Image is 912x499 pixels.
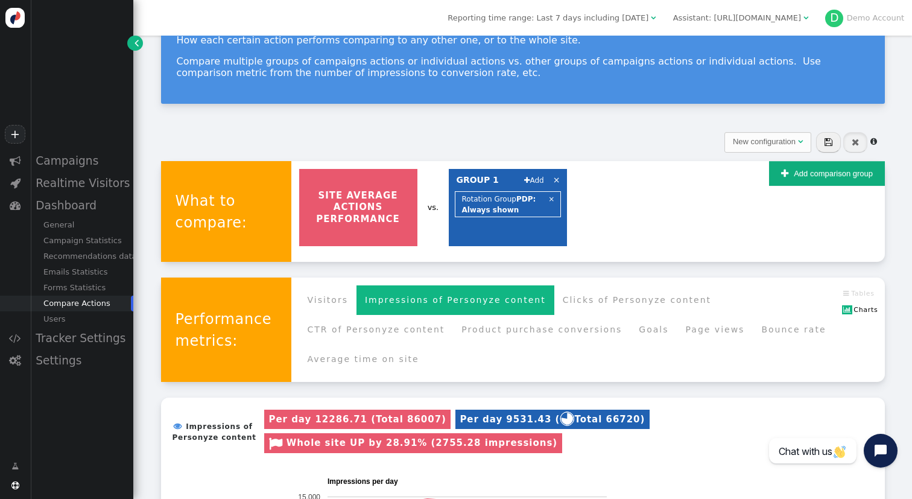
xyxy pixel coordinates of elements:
span:  [842,289,850,298]
span:  [524,177,530,184]
div: Per day 12286.71 (Total 86007) [269,410,446,429]
a: + [5,125,25,144]
li: Clicks of Personyze content [554,285,720,315]
li: Product purchase conversions [453,315,630,345]
a:  [127,36,142,51]
span:  [9,355,21,366]
span:  [10,177,21,189]
a: × [548,195,554,203]
div: Realtime Visitors [30,172,133,194]
span:  [9,332,21,344]
div: Emails Statistics [30,264,133,280]
div: Compare Actions [30,296,133,311]
span:  [651,14,656,22]
li: Visitors [299,285,356,315]
a: DDemo Account [825,13,904,22]
span:  [842,305,853,314]
a: × [553,175,560,185]
span:  [135,37,139,49]
div: GROUP 1 [456,174,507,186]
li: CTR of Personyze content [299,315,454,345]
div: Assistant: [URL][DOMAIN_NAME] [673,12,801,24]
div: Users [30,311,133,327]
span:  [10,200,21,211]
div: Settings [30,349,133,372]
button:  [816,132,841,153]
span:  [173,421,184,431]
li: Goals [630,315,677,345]
span: SITE AVERAGE ACTIONS PERFORMANCE [299,169,417,246]
div: What to compare: [176,190,277,234]
li: Page views [677,315,753,345]
p: Compare multiple groups of campaigns actions or individual actions vs. other groups of campaigns ... [177,56,869,78]
div: Per day 9531.43 ( Total 66720) [460,410,645,429]
li: Bounce rate [753,315,834,345]
span: Reporting time range: Last 7 days including [DATE] [448,13,648,22]
a: Add [524,176,543,185]
span:  [781,169,788,178]
div: New configuration [733,136,796,148]
text: Impressions per day [328,477,398,486]
div: Performance metrics: [176,308,277,352]
div: Forms Statistics [30,280,133,296]
span:  [798,138,803,145]
button: Add comparison group [769,161,884,186]
div: General [30,217,133,233]
span:  [870,138,877,145]
span: Whole site UP by 28.91% (2755.28 impressions) [287,437,557,448]
div: Dashboard [30,194,133,217]
span:  [852,138,859,147]
img: logo-icon.svg [5,8,25,28]
p: How each certain action performs comparing to any other one, or to the whole site. [177,34,869,46]
button:  [843,132,867,153]
td: Impressions of Personyze content [169,405,261,457]
li: Tables [842,285,875,302]
div: Campaigns [30,150,133,172]
div: vs. [428,169,439,246]
div: Recommendations data [30,249,133,264]
div: Campaign Statistics [30,233,133,249]
div: Tracker Settings [30,327,133,349]
span:  [825,138,832,147]
span:  [11,460,19,472]
div: D [825,10,843,28]
a:  [4,456,27,477]
span:  [803,14,808,22]
li: Average time on site [299,345,428,374]
li: Impressions of Personyze content [356,285,554,315]
span:  [269,437,283,450]
span:  [10,155,21,167]
span:  [11,482,19,489]
li: Charts [842,302,878,319]
div: Rotation Group [457,193,542,215]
